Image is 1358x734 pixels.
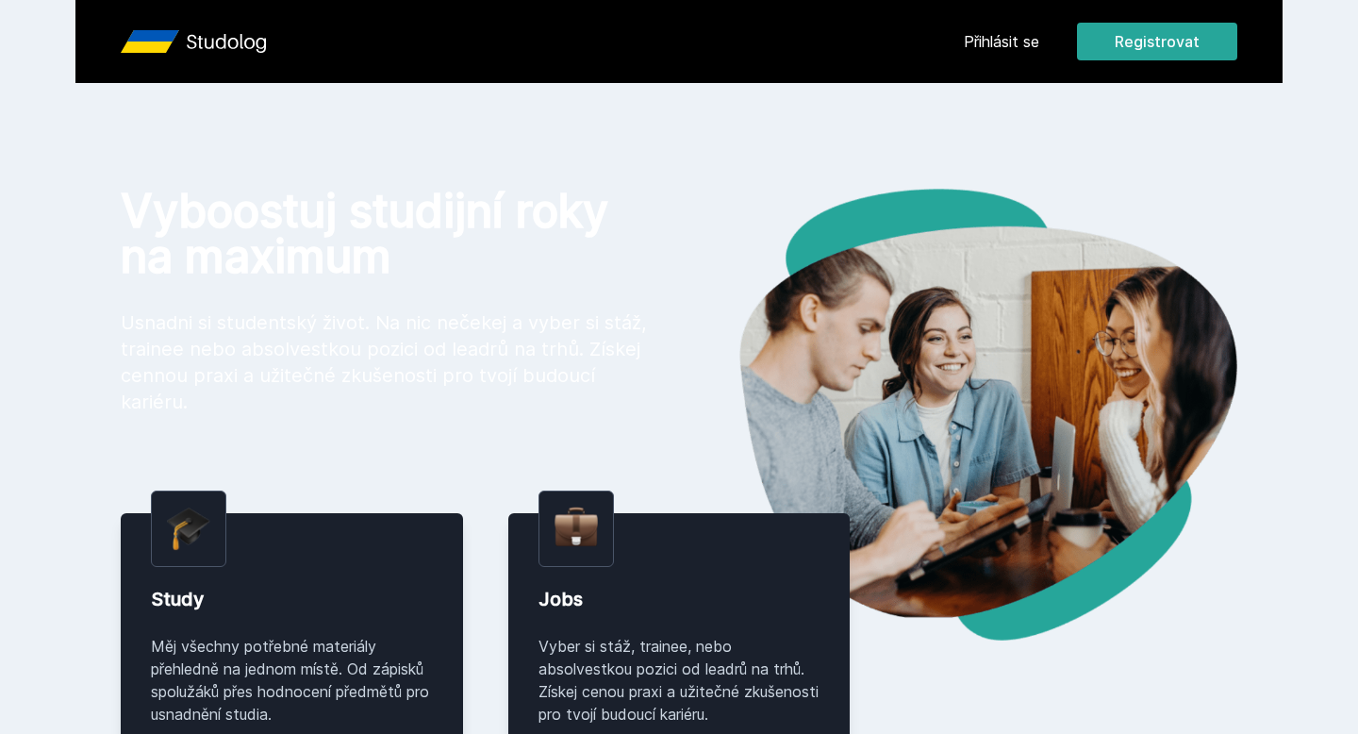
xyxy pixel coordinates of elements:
div: Vyber si stáž, trainee, nebo absolvestkou pozici od leadrů na trhů. Získej cenou praxi a užitečné... [538,635,820,726]
p: Usnadni si studentský život. Na nic nečekej a vyber si stáž, trainee nebo absolvestkou pozici od ... [121,309,649,415]
button: Registrovat [1077,23,1237,60]
div: Měj všechny potřebné materiály přehledně na jednom místě. Od zápisků spolužáků přes hodnocení pře... [151,635,433,726]
a: Přihlásit se [964,30,1039,53]
img: briefcase.png [555,503,598,551]
img: graduation-cap.png [167,507,210,551]
div: Study [151,586,433,612]
img: hero.png [679,189,1237,641]
div: Jobs [538,586,820,612]
h1: Vyboostuj studijní roky na maximum [121,189,649,279]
